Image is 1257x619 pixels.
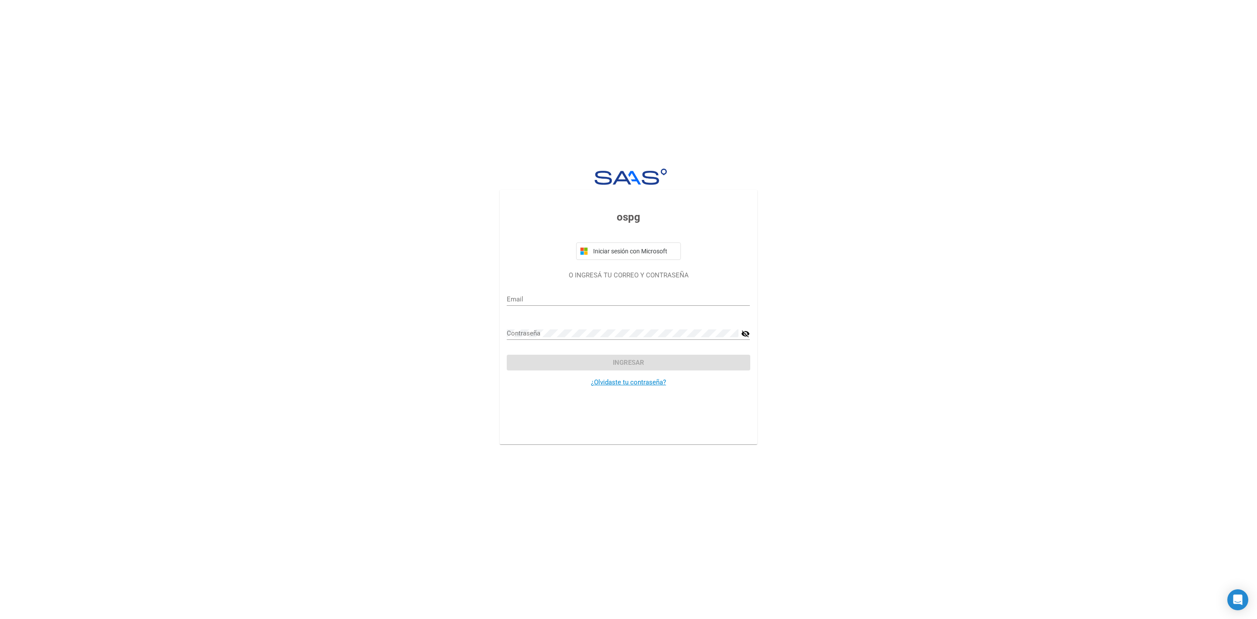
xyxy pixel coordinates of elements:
span: Ingresar [613,359,644,367]
a: ¿Olvidaste tu contraseña? [591,378,666,386]
div: Open Intercom Messenger [1227,589,1248,610]
p: O INGRESÁ TU CORREO Y CONTRASEÑA [507,270,750,280]
h3: ospg [507,209,750,225]
mat-icon: visibility_off [741,329,750,339]
button: Ingresar [507,355,750,370]
button: Iniciar sesión con Microsoft [576,242,681,260]
span: Iniciar sesión con Microsoft [591,248,677,255]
